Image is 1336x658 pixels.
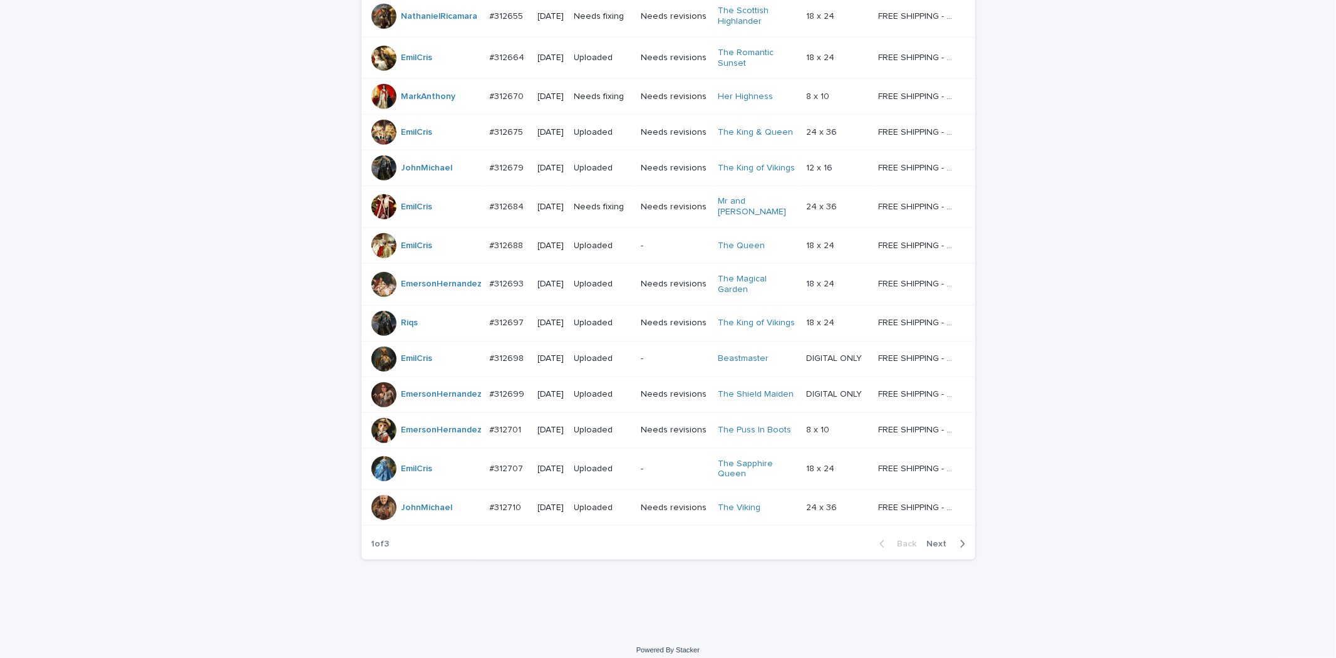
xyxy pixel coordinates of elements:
[878,160,957,174] p: FREE SHIPPING - preview in 1-2 business days, after your approval delivery will take 5-10 b.d.
[574,425,631,436] p: Uploaded
[878,315,957,328] p: FREE SHIPPING - preview in 1-2 business days, after your approval delivery will take 5-10 b.d.
[490,199,527,212] p: #312684
[641,503,708,513] p: Needs revisions
[641,241,708,251] p: -
[878,387,957,400] p: FREE SHIPPING - preview in 1-2 business days, after your approval delivery will take 5-10 b.d.
[538,425,564,436] p: [DATE]
[538,53,564,63] p: [DATE]
[806,351,864,364] p: DIGITAL ONLY
[718,91,773,102] a: Her Highness
[538,91,564,102] p: [DATE]
[574,127,631,138] p: Uploaded
[574,318,631,328] p: Uploaded
[401,425,482,436] a: EmersonHernandez
[718,318,795,328] a: The King of Vikings
[361,263,975,305] tr: EmersonHernandez #312693#312693 [DATE]UploadedNeeds revisionsThe Magical Garden 18 x 2418 x 24 FR...
[538,279,564,290] p: [DATE]
[574,503,631,513] p: Uploaded
[806,125,839,138] p: 24 x 36
[361,341,975,377] tr: EmilCris #312698#312698 [DATE]Uploaded-Beastmaster DIGITAL ONLYDIGITAL ONLY FREE SHIPPING - previ...
[641,353,708,364] p: -
[361,377,975,412] tr: EmersonHernandez #312699#312699 [DATE]UploadedNeeds revisionsThe Shield Maiden DIGITAL ONLYDIGITA...
[718,163,795,174] a: The King of Vikings
[401,202,433,212] a: EmilCris
[878,276,957,290] p: FREE SHIPPING - preview in 1-2 business days, after your approval delivery will take 5-10 b.d.
[361,490,975,526] tr: JohnMichael #312710#312710 [DATE]UploadedNeeds revisionsThe Viking 24 x 3624 x 36 FREE SHIPPING -...
[806,422,832,436] p: 8 x 10
[878,500,957,513] p: FREE SHIPPING - preview in 1-2 business days, after your approval delivery will take 5-10 b.d.
[401,389,482,400] a: EmersonHernandez
[641,202,708,212] p: Needs revisions
[490,9,526,22] p: #312655
[718,127,793,138] a: The King & Queen
[401,503,453,513] a: JohnMichael
[574,241,631,251] p: Uploaded
[538,241,564,251] p: [DATE]
[878,199,957,212] p: FREE SHIPPING - preview in 1-2 business days, after your approval delivery will take 5-10 b.d.
[806,160,835,174] p: 12 x 16
[806,315,837,328] p: 18 x 24
[878,422,957,436] p: FREE SHIPPING - preview in 1-2 business days, after your approval delivery will take 5-10 b.d.
[806,387,864,400] p: DIGITAL ONLY
[538,318,564,328] p: [DATE]
[641,91,708,102] p: Needs revisions
[878,89,957,102] p: FREE SHIPPING - preview in 1-2 business days, after your approval delivery will take 5-10 b.d.
[641,127,708,138] p: Needs revisions
[641,53,708,63] p: Needs revisions
[641,163,708,174] p: Needs revisions
[401,318,418,328] a: Riqs
[806,500,839,513] p: 24 x 36
[401,163,453,174] a: JohnMichael
[401,53,433,63] a: EmilCris
[361,186,975,228] tr: EmilCris #312684#312684 [DATE]Needs fixingNeeds revisionsMr and [PERSON_NAME] 24 x 3624 x 36 FREE...
[806,238,837,251] p: 18 x 24
[806,50,837,63] p: 18 x 24
[574,389,631,400] p: Uploaded
[361,37,975,79] tr: EmilCris #312664#312664 [DATE]UploadedNeeds revisionsThe Romantic Sunset 18 x 2418 x 24 FREE SHIP...
[538,127,564,138] p: [DATE]
[574,11,631,22] p: Needs fixing
[361,529,400,560] p: 1 of 3
[922,538,975,550] button: Next
[718,503,760,513] a: The Viking
[490,500,524,513] p: #312710
[401,279,482,290] a: EmersonHernandez
[490,238,526,251] p: #312688
[538,353,564,364] p: [DATE]
[718,425,791,436] a: The Puss In Boots
[641,11,708,22] p: Needs revisions
[361,305,975,341] tr: Riqs #312697#312697 [DATE]UploadedNeeds revisionsThe King of Vikings 18 x 2418 x 24 FREE SHIPPING...
[641,279,708,290] p: Needs revisions
[490,160,527,174] p: #312679
[806,276,837,290] p: 18 x 24
[641,464,708,474] p: -
[718,459,796,480] a: The Sapphire Queen
[806,461,837,474] p: 18 x 24
[878,50,957,63] p: FREE SHIPPING - preview in 1-2 business days, after your approval delivery will take 5-10 b.d.
[641,318,708,328] p: Needs revisions
[878,9,957,22] p: FREE SHIPPING - preview in 1-2 business days, after your approval delivery will take 5-10 b.d.
[490,50,527,63] p: #312664
[869,538,922,550] button: Back
[401,127,433,138] a: EmilCris
[641,389,708,400] p: Needs revisions
[490,422,524,436] p: #312701
[636,646,700,654] a: Powered By Stacker
[538,202,564,212] p: [DATE]
[718,6,796,27] a: The Scottish Highlander
[361,79,975,115] tr: MarkAnthony #312670#312670 [DATE]Needs fixingNeeds revisionsHer Highness 8 x 108 x 10 FREE SHIPPI...
[806,9,837,22] p: 18 x 24
[718,196,796,217] a: Mr and [PERSON_NAME]
[490,315,527,328] p: #312697
[538,163,564,174] p: [DATE]
[878,461,957,474] p: FREE SHIPPING - preview in 1-2 business days, after your approval delivery will take 5-10 b.d.
[361,227,975,263] tr: EmilCris #312688#312688 [DATE]Uploaded-The Queen 18 x 2418 x 24 FREE SHIPPING - preview in 1-2 bu...
[574,464,631,474] p: Uploaded
[878,351,957,364] p: FREE SHIPPING - preview in 1-2 business days, after your approval delivery will take 5-10 b.d.
[490,461,526,474] p: #312707
[490,89,527,102] p: #312670
[401,241,433,251] a: EmilCris
[574,163,631,174] p: Uploaded
[927,540,955,548] span: Next
[361,150,975,186] tr: JohnMichael #312679#312679 [DATE]UploadedNeeds revisionsThe King of Vikings 12 x 1612 x 16 FREE S...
